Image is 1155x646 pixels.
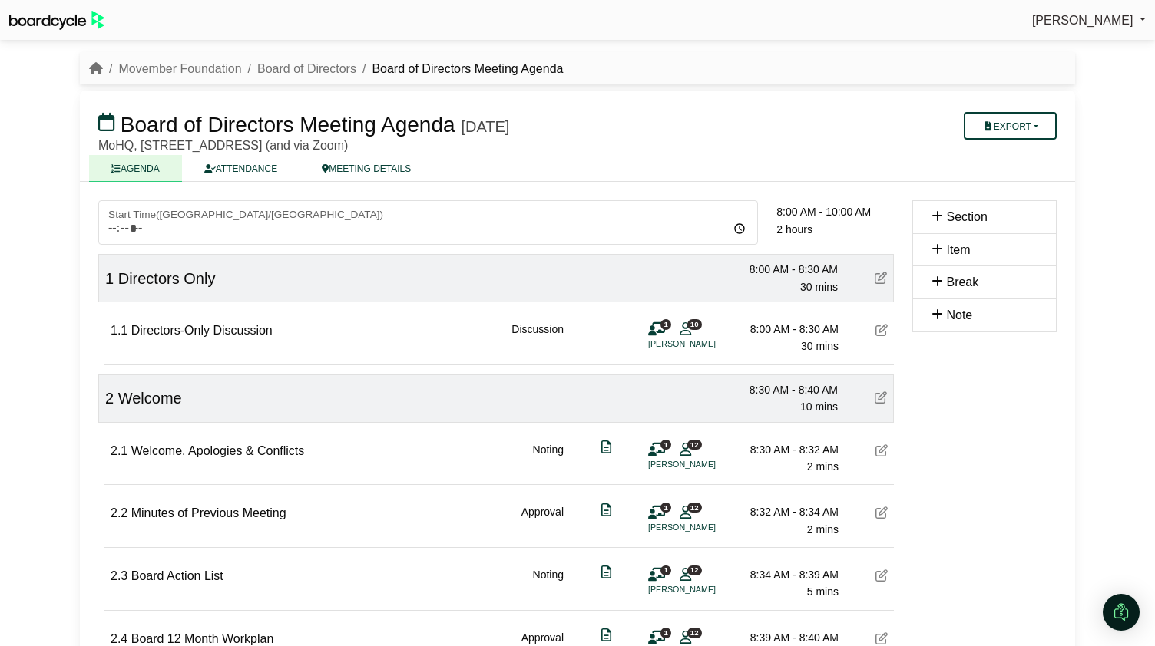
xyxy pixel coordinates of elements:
div: 8:32 AM - 8:34 AM [731,503,839,520]
span: 2 hours [776,223,812,236]
div: 8:30 AM - 8:40 AM [730,381,838,398]
span: Section [946,210,987,223]
span: 1 [660,628,671,638]
span: Board Action List [131,569,223,582]
span: Directors Only [118,270,216,287]
div: Noting [533,566,564,601]
div: [DATE] [461,117,509,136]
div: Discussion [511,321,564,355]
span: Note [946,308,972,321]
nav: breadcrumb [89,59,563,79]
div: 8:39 AM - 8:40 AM [731,629,839,646]
span: 5 mins [807,585,839,598]
span: Board of Directors Meeting Agenda [121,113,455,137]
li: [PERSON_NAME] [648,521,763,534]
span: 12 [687,565,702,575]
a: MEETING DETAILS [300,155,433,182]
span: [PERSON_NAME] [1032,14,1133,27]
span: Welcome [118,390,182,407]
span: 1 [660,319,671,329]
a: Movember Foundation [118,62,241,75]
span: 1 [105,270,114,287]
li: [PERSON_NAME] [648,458,763,471]
span: Directors-Only Discussion [131,324,273,337]
span: 1.1 [111,324,127,337]
div: 8:30 AM - 8:32 AM [731,441,839,458]
span: 1 [660,440,671,450]
span: 1 [660,565,671,575]
span: 2.3 [111,569,127,582]
span: 30 mins [800,281,838,293]
span: 10 mins [800,400,838,413]
a: [PERSON_NAME] [1032,11,1146,31]
span: 12 [687,628,702,638]
span: 2 [105,390,114,407]
div: 8:00 AM - 8:30 AM [731,321,839,338]
li: [PERSON_NAME] [648,338,763,351]
a: AGENDA [89,155,182,182]
span: 2.2 [111,506,127,519]
div: 8:00 AM - 8:30 AM [730,261,838,278]
a: Board of Directors [257,62,356,75]
span: 10 [687,319,702,329]
div: Noting [533,441,564,476]
li: Board of Directors Meeting Agenda [356,59,563,79]
span: Welcome, Apologies & Conflicts [131,444,305,457]
span: 2 mins [807,523,839,536]
span: Break [946,275,978,288]
span: 30 mins [801,340,839,352]
span: MoHQ, [STREET_ADDRESS] (and via Zoom) [98,139,348,152]
a: ATTENDANCE [182,155,300,182]
span: Minutes of Previous Meeting [131,506,286,519]
span: 1 [660,503,671,513]
li: [PERSON_NAME] [648,583,763,596]
img: BoardcycleBlackGreen-aaafeed430059cb809a45853b8cf6d952af9d84e6e89e1f1685b34bfd5cb7d64.svg [9,11,104,30]
span: 12 [687,440,702,450]
span: Board 12 Month Workplan [131,632,274,645]
span: Item [946,243,970,256]
span: 2.1 [111,444,127,457]
div: Open Intercom Messenger [1103,594,1140,631]
span: 2.4 [111,632,127,645]
button: Export [964,112,1057,140]
span: 2 mins [807,460,839,473]
div: 8:34 AM - 8:39 AM [731,566,839,583]
div: 8:00 AM - 10:00 AM [776,203,894,220]
span: 12 [687,503,702,513]
div: Approval [521,503,564,538]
